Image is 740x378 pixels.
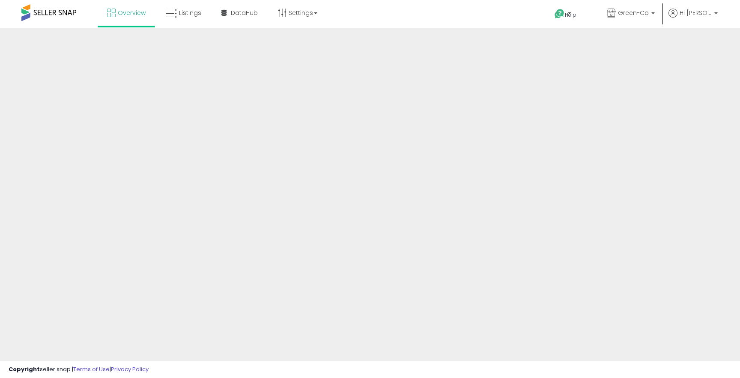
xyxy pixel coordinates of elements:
a: Hi [PERSON_NAME] [668,9,718,28]
span: DataHub [231,9,258,17]
span: Overview [118,9,146,17]
span: Hi [PERSON_NAME] [680,9,712,17]
a: Privacy Policy [111,365,149,373]
span: Green-Co [618,9,649,17]
i: Get Help [554,9,565,19]
span: Help [565,11,576,18]
a: Help [548,2,593,28]
span: Listings [179,9,201,17]
a: Terms of Use [73,365,110,373]
div: seller snap | | [9,366,149,374]
strong: Copyright [9,365,40,373]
